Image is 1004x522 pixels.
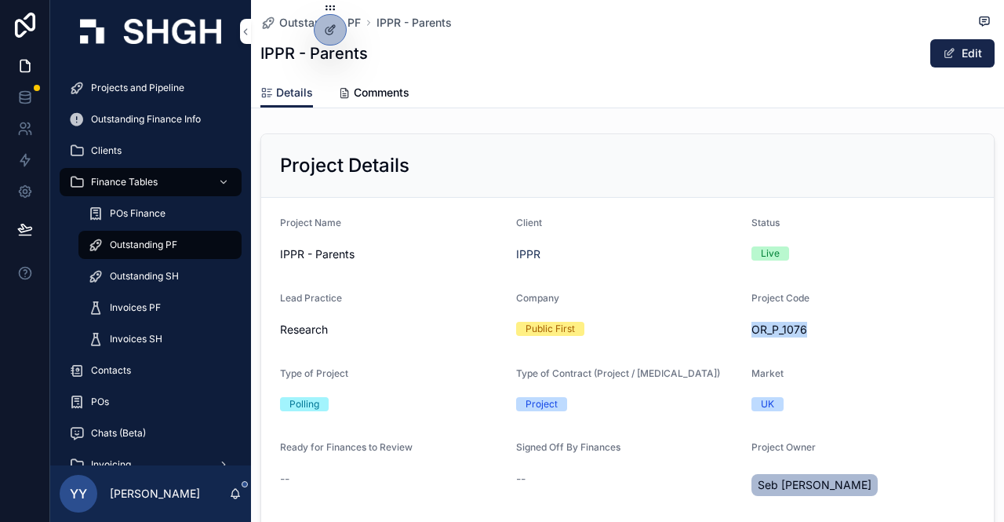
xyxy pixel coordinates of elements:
span: Comments [354,85,409,100]
a: POs Finance [78,199,242,228]
span: Details [276,85,313,100]
span: Projects and Pipeline [91,82,184,94]
a: Outstanding PF [78,231,242,259]
a: Outstanding Finance Info [60,105,242,133]
div: Project [526,397,558,411]
span: Market [751,367,784,379]
a: Outstanding SH [78,262,242,290]
span: YY [70,484,87,503]
a: IPPR [516,246,540,262]
span: Type of Project [280,367,348,379]
span: Clients [91,144,122,157]
span: Ready for Finances to Review [280,441,413,453]
span: POs Finance [110,207,166,220]
span: Client [516,217,542,228]
div: Live [761,246,780,261]
span: Outstanding PF [110,239,177,251]
span: Status [751,217,780,228]
span: Project Name [280,217,341,228]
a: Finance Tables [60,168,242,196]
a: Chats (Beta) [60,419,242,447]
span: Chats (Beta) [91,427,146,440]
a: IPPR - Parents [376,15,452,31]
span: Seb [PERSON_NAME] [758,477,871,493]
span: Contacts [91,364,131,377]
span: Lead Practice [280,292,342,304]
a: Details [260,78,313,108]
span: Invoicing [91,458,131,471]
div: scrollable content [50,63,251,465]
span: Project Code [751,292,809,304]
div: Polling [289,397,319,411]
span: -- [516,471,526,487]
span: Company [516,292,559,304]
span: Type of Contract (Project / [MEDICAL_DATA]) [516,367,720,379]
img: App logo [80,19,221,44]
div: Public First [526,322,575,336]
span: Outstanding PF [279,15,361,31]
span: POs [91,396,109,408]
span: Project Owner [751,441,816,453]
a: Projects and Pipeline [60,74,242,102]
a: Contacts [60,356,242,385]
span: Outstanding Finance Info [91,113,201,126]
a: Comments [338,78,409,110]
a: Outstanding PF [260,15,361,31]
h1: IPPR - Parents [260,42,368,64]
a: Clients [60,137,242,165]
span: Invoices SH [110,333,162,345]
div: UK [761,397,774,411]
a: Invoicing [60,451,242,479]
h2: Project Details [280,153,409,178]
span: Signed Off By Finances [516,441,620,453]
a: POs [60,388,242,416]
p: [PERSON_NAME] [110,486,200,502]
span: IPPR - Parents [280,246,504,262]
span: Outstanding SH [110,270,179,283]
span: -- [280,471,289,487]
span: Research [280,322,328,338]
a: Invoices SH [78,325,242,353]
button: Edit [930,39,995,68]
span: Finance Tables [91,176,158,188]
span: Invoices PF [110,301,161,314]
a: Invoices PF [78,294,242,322]
span: OR_P_1076 [751,322,975,338]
